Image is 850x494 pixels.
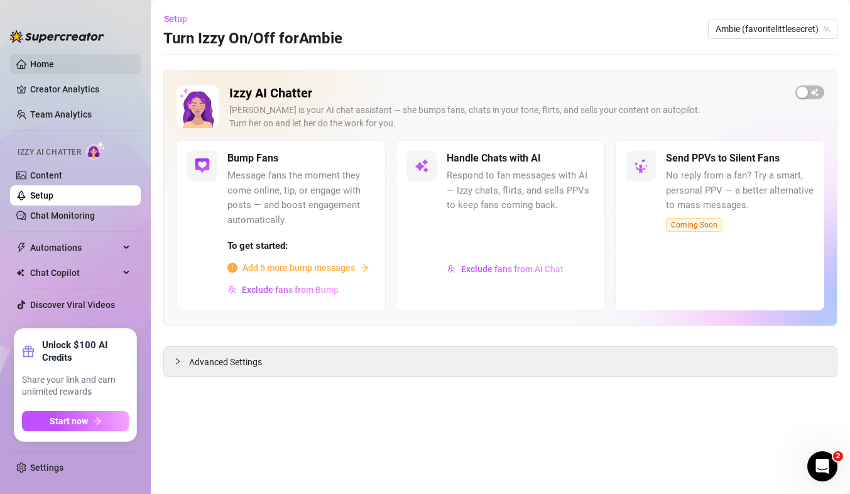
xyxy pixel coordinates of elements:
[30,263,119,283] span: Chat Copilot
[30,79,131,99] a: Creator Analytics
[447,265,456,273] img: svg%3e
[447,259,564,279] button: Exclude fans from AI Chat
[30,211,95,221] a: Chat Monitoring
[666,218,722,232] span: Coming Soon
[227,151,278,166] h5: Bump Fans
[229,104,785,130] div: [PERSON_NAME] is your AI chat assistant — she bumps fans, chats in your tone, flirts, and sells y...
[177,85,219,128] img: Izzy AI Chatter
[30,238,119,258] span: Automations
[30,300,115,310] a: Discover Viral Videos
[10,30,104,43] img: logo-BBDzfeDw.svg
[30,59,54,69] a: Home
[227,168,375,228] span: Message fans the moment they come online, tip, or engage with posts — and boost engagement automa...
[360,263,369,272] span: arrow-right
[174,358,182,365] span: collapsed
[666,151,780,166] h5: Send PPVs to Silent Fans
[22,374,129,398] span: Share your link and earn unlimited rewards
[163,9,197,29] button: Setup
[666,168,814,213] span: No reply from a fan? Try a smart, personal PPV — a better alternative to mass messages.
[227,240,288,251] strong: To get started:
[30,109,92,119] a: Team Analytics
[50,416,88,426] span: Start now
[174,354,189,368] div: collapsed
[16,243,26,253] span: thunderbolt
[189,355,262,369] span: Advanced Settings
[22,345,35,358] span: gift
[30,463,63,473] a: Settings
[42,339,129,364] strong: Unlock $100 AI Credits
[30,190,53,200] a: Setup
[228,285,237,294] img: svg%3e
[195,158,210,173] img: svg%3e
[414,158,429,173] img: svg%3e
[242,285,339,295] span: Exclude fans from Bump
[461,264,564,274] span: Exclude fans from AI Chat
[22,411,129,431] button: Start nowarrow-right
[833,451,843,461] span: 2
[227,280,339,300] button: Exclude fans from Bump
[716,19,830,38] span: Ambie (favoritelittlesecret)
[30,170,62,180] a: Content
[18,146,81,158] span: Izzy AI Chatter
[164,14,187,24] span: Setup
[93,417,102,425] span: arrow-right
[86,141,106,160] img: AI Chatter
[823,25,831,33] span: team
[163,29,342,49] h3: Turn Izzy On/Off for Ambie
[227,263,237,273] span: info-circle
[447,151,541,166] h5: Handle Chats with AI
[807,451,837,481] iframe: Intercom live chat
[242,261,355,275] span: Add 5 more bump messages
[633,158,648,173] img: svg%3e
[16,268,25,277] img: Chat Copilot
[447,168,594,213] span: Respond to fan messages with AI — Izzy chats, flirts, and sells PPVs to keep fans coming back.
[229,85,785,101] h2: Izzy AI Chatter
